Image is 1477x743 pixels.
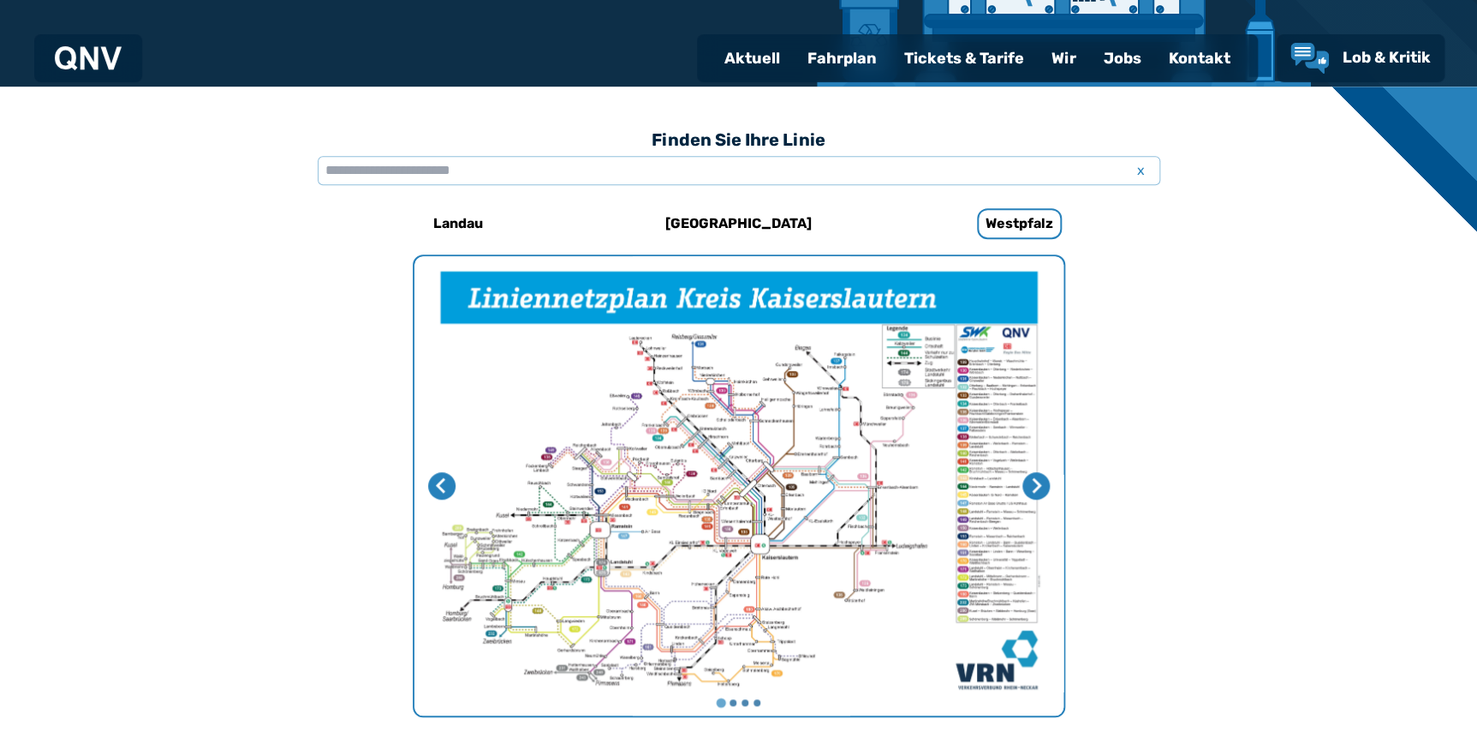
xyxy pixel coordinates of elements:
div: My Favorite Images [414,256,1063,716]
h6: [GEOGRAPHIC_DATA] [658,210,819,237]
h3: Finden Sie Ihre Linie [318,121,1160,159]
h6: Landau [426,210,490,237]
li: 1 von 4 [414,256,1063,716]
button: Nächste Seite [1022,472,1050,500]
a: Kontakt [1155,36,1244,81]
span: Lob & Kritik [1343,48,1431,67]
a: Landau [344,203,572,244]
a: Tickets & Tarife [890,36,1038,81]
a: Westpfalz [906,203,1134,244]
a: [GEOGRAPHIC_DATA] [625,203,853,244]
a: Lob & Kritik [1290,43,1431,74]
a: Aktuell [711,36,794,81]
a: QNV Logo [55,41,122,75]
img: QNV Logo [55,46,122,70]
button: Gehe zu Seite 3 [741,699,748,706]
a: Wir [1038,36,1090,81]
button: Gehe zu Seite 2 [730,699,736,706]
a: Fahrplan [794,36,890,81]
h6: Westpfalz [977,208,1062,239]
a: Jobs [1090,36,1155,81]
button: Gehe zu Seite 4 [753,699,760,706]
button: Letzte Seite [428,472,456,500]
img: Netzpläne Westpfalz Seite 1 von 4 [414,256,1063,716]
span: x [1129,160,1153,181]
button: Gehe zu Seite 1 [716,698,725,707]
ul: Wählen Sie eine Seite zum Anzeigen [414,697,1063,709]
